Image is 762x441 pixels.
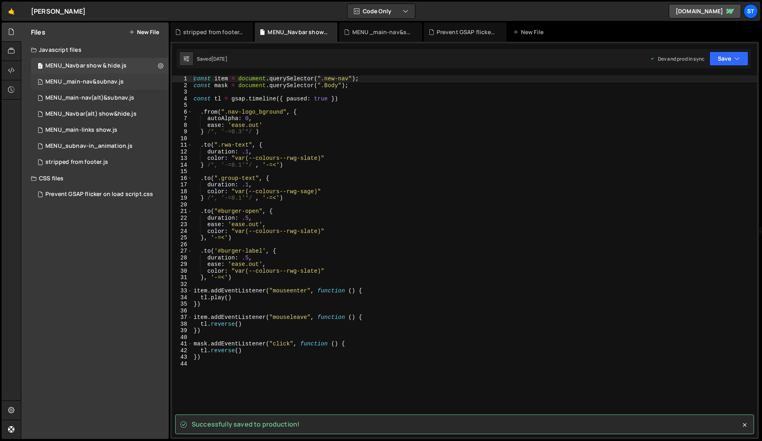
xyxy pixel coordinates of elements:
[31,6,86,16] div: [PERSON_NAME]
[172,235,192,241] div: 25
[172,354,192,361] div: 43
[172,89,192,96] div: 3
[172,327,192,334] div: 39
[45,159,108,166] div: stripped from footer.js
[31,58,169,74] div: 16445/44544.js
[352,28,413,36] div: MENU _main-nav&subnav.js
[21,170,169,186] div: CSS files
[172,202,192,208] div: 20
[172,341,192,347] div: 41
[172,281,192,288] div: 32
[31,106,169,122] div: 16445/45696.js
[31,90,169,106] div: 16445/45701.js
[172,122,192,129] div: 8
[172,215,192,222] div: 22
[172,175,192,182] div: 16
[45,78,124,86] div: MENU _main-nav&subnav.js
[45,191,153,198] div: Prevent GSAP flicker on load script.css
[172,208,192,215] div: 21
[437,28,497,36] div: Prevent GSAP flicker on load script.css
[744,4,758,18] a: St
[129,29,159,35] button: New File
[192,420,300,429] span: Successfully saved to production!
[172,308,192,314] div: 36
[172,109,192,116] div: 6
[172,129,192,135] div: 9
[197,55,227,62] div: Saved
[172,76,192,82] div: 1
[183,28,243,36] div: stripped from footer.js
[172,294,192,301] div: 34
[45,127,117,134] div: MENU_main-links show.js
[172,268,192,275] div: 30
[172,301,192,308] div: 35
[347,4,415,18] button: Code Only
[172,149,192,155] div: 12
[38,80,43,86] span: 1
[31,74,169,90] div: 16445/45050.js
[513,28,547,36] div: New File
[172,248,192,255] div: 27
[650,55,705,62] div: Dev and prod in sync
[172,142,192,149] div: 11
[172,321,192,328] div: 38
[45,94,134,102] div: MENU_main-nav(alt)&subnav.js
[172,82,192,89] div: 2
[172,115,192,122] div: 7
[38,63,43,70] span: 1
[172,255,192,261] div: 28
[172,261,192,268] div: 29
[31,138,169,154] div: 16445/44754.js
[172,241,192,248] div: 26
[172,135,192,142] div: 10
[172,188,192,195] div: 18
[268,28,328,36] div: MENU_Navbar show & hide.js
[172,155,192,162] div: 13
[172,288,192,294] div: 33
[45,62,127,69] div: MENU_Navbar show & hide.js
[172,221,192,228] div: 23
[172,162,192,169] div: 14
[172,274,192,281] div: 31
[31,28,45,37] h2: Files
[172,102,192,109] div: 5
[31,122,169,138] div: 16445/44745.js
[172,347,192,354] div: 42
[172,314,192,321] div: 37
[172,361,192,367] div: 44
[172,96,192,102] div: 4
[2,2,21,21] a: 🤙
[31,154,169,170] div: 16445/45872.js
[211,55,227,62] div: [DATE]
[669,4,741,18] a: [DOMAIN_NAME]
[31,186,169,202] div: 16445/45833.css
[45,110,137,118] div: MENU_Navbar(alt) show&hide.js
[172,228,192,235] div: 24
[709,51,748,66] button: Save
[21,42,169,58] div: Javascript files
[172,195,192,202] div: 19
[172,168,192,175] div: 15
[172,182,192,188] div: 17
[172,334,192,341] div: 40
[45,143,133,150] div: MENU_subnav-in_animation.js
